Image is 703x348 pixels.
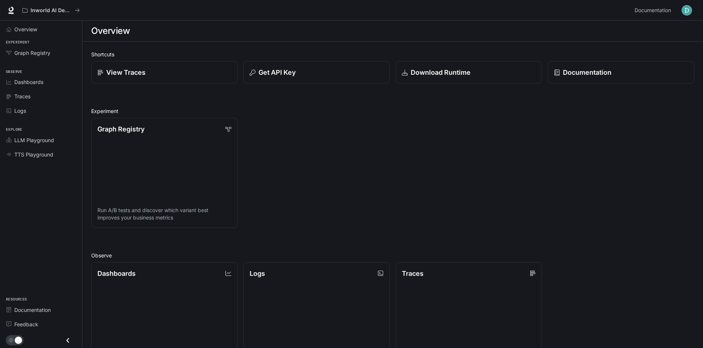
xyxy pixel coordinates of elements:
button: All workspaces [19,3,83,18]
h2: Shortcuts [91,50,694,58]
button: Close drawer [60,333,76,348]
p: Traces [402,268,424,278]
a: Logs [3,104,79,117]
a: LLM Playground [3,134,79,147]
a: Graph Registry [3,46,79,59]
p: View Traces [106,67,146,77]
a: Feedback [3,318,79,331]
p: Logs [250,268,265,278]
span: LLM Playground [14,136,54,144]
p: Dashboards [97,268,136,278]
h2: Experiment [91,107,694,115]
p: Inworld AI Demos [31,7,72,14]
a: Traces [3,90,79,103]
span: Overview [14,25,37,33]
h2: Observe [91,252,694,259]
span: Dark mode toggle [15,336,22,344]
span: Dashboards [14,78,43,86]
a: TTS Playground [3,148,79,161]
p: Graph Registry [97,124,144,134]
span: TTS Playground [14,151,53,158]
p: Run A/B tests and discover which variant best improves your business metrics [97,207,231,221]
span: Feedback [14,320,38,328]
a: View Traces [91,61,238,84]
a: Documentation [632,3,677,18]
p: Get API Key [258,67,296,77]
img: User avatar [682,5,692,15]
a: Documentation [548,61,694,84]
button: Get API Key [243,61,390,84]
p: Download Runtime [411,67,471,77]
span: Documentation [635,6,671,15]
span: Graph Registry [14,49,50,57]
a: Graph RegistryRun A/B tests and discover which variant best improves your business metrics [91,118,238,228]
a: Documentation [3,303,79,316]
h1: Overview [91,24,130,38]
a: Overview [3,23,79,36]
span: Documentation [14,306,51,314]
span: Traces [14,92,31,100]
span: Logs [14,107,26,115]
a: Dashboards [3,75,79,88]
button: User avatar [679,3,694,18]
a: Download Runtime [396,61,542,84]
p: Documentation [563,67,611,77]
